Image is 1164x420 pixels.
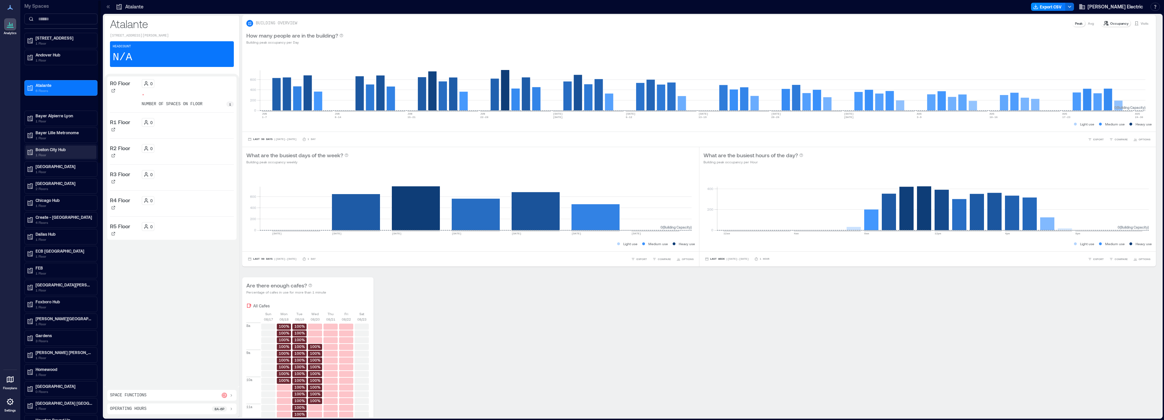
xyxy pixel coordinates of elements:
[1135,116,1143,119] text: 24-30
[310,378,320,382] text: 100%
[698,112,708,115] text: [DATE]
[36,52,92,57] p: Andover Hub
[36,35,92,41] p: [STREET_ADDRESS]
[917,116,922,119] text: 3-9
[250,88,256,92] tspan: 400
[36,338,92,344] p: 3 Floors
[294,337,305,342] text: 100%
[110,393,147,398] p: Space Functions
[36,304,92,310] p: 1 Floor
[1110,21,1128,26] p: Occupancy
[310,344,320,349] text: 100%
[844,112,854,115] text: [DATE]
[294,385,305,389] text: 100%
[1077,1,1145,12] button: [PERSON_NAME] Electric
[36,350,92,355] p: [PERSON_NAME] [PERSON_NAME]
[36,214,92,220] p: Create - [GEOGRAPHIC_DATA]
[452,232,462,235] text: [DATE]
[113,51,132,64] p: N/A
[250,98,256,102] tspan: 200
[110,144,130,152] p: R2 Floor
[36,147,92,152] p: Boston City Hub
[1139,257,1150,261] span: OPTIONS
[626,116,632,119] text: 6-12
[1093,137,1104,141] span: EXPORT
[631,232,641,235] text: [DATE]
[36,169,92,174] p: 1 Floor
[294,398,305,403] text: 100%
[246,159,349,165] p: Building peak occupancy weekly
[110,196,130,204] p: R4 Floor
[150,224,153,229] p: 0
[310,351,320,355] text: 100%
[1115,257,1128,261] span: COMPARE
[110,222,130,230] p: R5 Floor
[703,256,750,262] button: Last Week |[DATE]-[DATE]
[279,371,289,376] text: 100%
[1108,256,1129,262] button: COMPARE
[294,324,305,328] text: 100%
[279,324,289,328] text: 100%
[294,371,305,376] text: 100%
[1135,112,1140,115] text: AUG
[1088,21,1094,26] p: Avg
[36,113,92,118] p: Bayer Alpierre Lyon
[344,311,348,317] p: Fri
[1105,121,1125,127] p: Medium use
[36,118,92,124] p: 1 Floor
[150,146,153,151] p: 0
[651,256,672,262] button: COMPARE
[1105,241,1125,247] p: Medium use
[150,172,153,177] p: 0
[250,206,256,210] tspan: 400
[279,337,289,342] text: 100%
[36,316,92,321] p: [PERSON_NAME][GEOGRAPHIC_DATA]
[246,136,298,143] button: Last 90 Days |[DATE]-[DATE]
[480,116,488,119] text: 22-28
[359,311,364,317] p: Sat
[246,377,252,382] p: 10a
[711,228,713,232] tspan: 0
[3,386,17,390] p: Floorplans
[250,217,256,221] tspan: 200
[36,220,92,225] p: 4 Floors
[1132,136,1152,143] button: OPTIONS
[279,331,289,335] text: 100%
[36,355,92,360] p: 1 Floor
[264,317,273,322] p: 08/17
[480,112,485,115] text: JUN
[262,112,267,115] text: JUN
[246,350,250,355] p: 9a
[36,203,92,208] p: 1 Floor
[215,406,224,412] p: 8a - 6p
[246,323,250,328] p: 8a
[310,392,320,396] text: 100%
[310,385,320,389] text: 100%
[125,3,143,10] p: Atalante
[36,135,92,141] p: 1 Floor
[4,409,16,413] p: Settings
[36,406,92,411] p: 1 Floor
[36,333,92,338] p: Gardens
[279,344,289,349] text: 100%
[36,299,92,304] p: Foxboro Hub
[294,358,305,362] text: 100%
[113,44,131,49] p: Headcount
[296,311,303,317] p: Tue
[342,317,351,322] p: 08/22
[279,365,289,369] text: 100%
[294,351,305,355] text: 100%
[310,371,320,376] text: 100%
[682,257,694,261] span: OPTIONS
[246,281,307,289] p: Are there enough cafes?
[110,170,130,178] p: R3 Floor
[771,112,781,115] text: [DATE]
[36,130,92,135] p: Bayer Lille Metronome
[24,3,97,9] p: My Spaces
[279,351,289,355] text: 100%
[36,282,92,287] p: [GEOGRAPHIC_DATA][PERSON_NAME]
[1141,21,1148,26] p: Visits
[254,228,256,232] tspan: 0
[1108,136,1129,143] button: COMPARE
[229,101,231,107] p: 1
